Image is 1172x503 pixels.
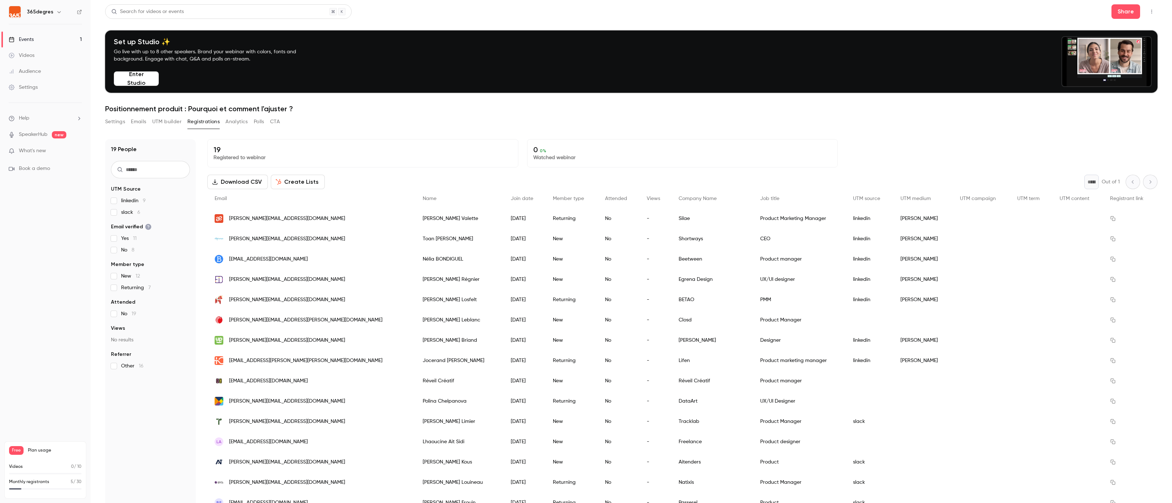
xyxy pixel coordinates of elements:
div: [PERSON_NAME] Briand [415,330,503,350]
div: linkedin [846,350,893,371]
span: Member type [553,196,584,201]
img: betao.se [215,295,223,304]
div: - [639,290,671,310]
div: No [598,391,639,411]
div: linkedin [846,229,893,249]
span: Yes [121,235,137,242]
div: No [598,452,639,472]
span: UTM content [1060,196,1089,201]
div: Returning [546,350,598,371]
span: 0 % [540,148,546,153]
div: Tracklab [671,411,753,432]
span: [EMAIL_ADDRESS][DOMAIN_NAME] [229,255,308,263]
img: tracklab.co [215,417,223,426]
p: Watched webinar [533,154,832,161]
div: - [639,249,671,269]
div: Shortways [671,229,753,249]
span: Views [647,196,660,201]
div: linkedin [846,290,893,310]
div: Returning [546,472,598,492]
div: No [598,249,639,269]
div: Product [753,452,846,472]
div: No [598,330,639,350]
h1: 19 People [111,145,137,154]
div: Product designer [753,432,846,452]
span: Book a demo [19,165,50,172]
span: 0 [71,465,74,469]
span: Attended [605,196,627,201]
span: [PERSON_NAME][EMAIL_ADDRESS][DOMAIN_NAME] [229,418,345,425]
button: Emails [131,116,146,128]
div: - [639,350,671,371]
span: [PERSON_NAME][EMAIL_ADDRESS][DOMAIN_NAME] [229,337,345,344]
div: Closd [671,310,753,330]
div: [PERSON_NAME] [893,229,952,249]
div: [PERSON_NAME] Limier [415,411,503,432]
span: [PERSON_NAME][EMAIL_ADDRESS][DOMAIN_NAME] [229,276,345,283]
button: CTA [270,116,280,128]
span: Join date [511,196,533,201]
span: [EMAIL_ADDRESS][DOMAIN_NAME] [229,438,308,446]
img: dataart.com [215,397,223,406]
div: No [598,472,639,492]
img: natixis.com [215,478,223,487]
p: Out of 1 [1102,178,1120,186]
div: [DATE] [504,249,546,269]
div: [DATE] [504,330,546,350]
div: Product manager [753,371,846,391]
span: 9 [143,198,146,203]
div: linkedin [846,269,893,290]
img: cotizup.com [215,336,223,345]
div: [PERSON_NAME] Losfelt [415,290,503,310]
img: lifen.fr [215,356,223,365]
div: Egrena Design [671,269,753,290]
span: [EMAIL_ADDRESS][DOMAIN_NAME] [229,377,308,385]
span: linkedin [121,197,146,204]
div: - [639,208,671,229]
button: Registrations [187,116,220,128]
span: Returning [121,284,151,291]
div: Lhaoucine Ait Sidi [415,432,503,452]
a: SpeakerHub [19,131,47,138]
span: [PERSON_NAME][EMAIL_ADDRESS][DOMAIN_NAME] [229,215,345,223]
div: [PERSON_NAME] [893,249,952,269]
div: [PERSON_NAME] [893,330,952,350]
img: egrenadesign.fr [215,275,223,284]
span: Views [111,325,125,332]
div: Returning [546,391,598,411]
span: Name [423,196,436,201]
div: Beetween [671,249,753,269]
div: [PERSON_NAME] [893,208,952,229]
div: Product marketing manager [753,350,846,371]
p: 0 [533,145,832,154]
div: Aitenders [671,452,753,472]
p: No results [111,336,190,344]
span: No [121,246,134,254]
span: Email verified [111,223,152,230]
div: linkedin [846,249,893,269]
div: No [598,411,639,432]
p: Videos [9,463,23,470]
div: New [546,249,598,269]
p: / 10 [71,463,82,470]
img: 365degres [9,6,21,18]
span: Job title [760,196,779,201]
img: closd.com [215,316,223,324]
img: aitenders.com [215,458,223,466]
h4: Set up Studio ✨ [114,37,313,46]
div: - [639,371,671,391]
div: slack [846,472,893,492]
div: - [639,411,671,432]
div: [DATE] [504,452,546,472]
img: silae.fr [215,214,223,223]
div: [PERSON_NAME] [893,290,952,310]
span: [PERSON_NAME][EMAIL_ADDRESS][DOMAIN_NAME] [229,398,345,405]
span: slack [121,209,140,216]
span: UTM medium [900,196,931,201]
button: Create Lists [271,175,325,189]
div: Freelance [671,432,753,452]
div: linkedin [846,330,893,350]
span: [PERSON_NAME][EMAIL_ADDRESS][DOMAIN_NAME] [229,458,345,466]
button: Settings [105,116,125,128]
div: Product manager [753,249,846,269]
